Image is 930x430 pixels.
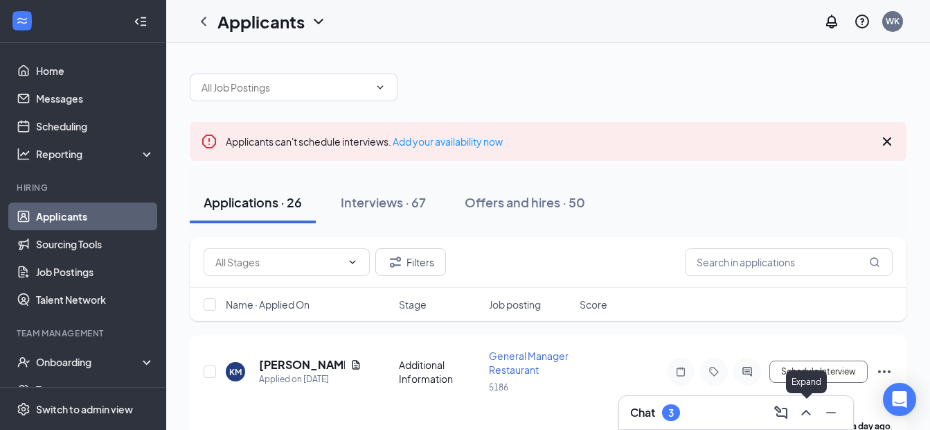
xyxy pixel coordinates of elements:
[886,15,900,27] div: WK
[226,298,310,311] span: Name · Applied On
[375,82,386,93] svg: ChevronDown
[36,57,154,85] a: Home
[15,14,29,28] svg: WorkstreamLogo
[489,298,541,311] span: Job posting
[393,135,503,148] a: Add your availability now
[795,402,817,424] button: ChevronUp
[17,327,152,339] div: Team Management
[36,203,154,230] a: Applicants
[769,361,868,383] button: Schedule Interview
[823,404,839,421] svg: Minimize
[489,382,508,393] span: 5186
[17,402,30,416] svg: Settings
[17,182,152,193] div: Hiring
[195,13,212,30] svg: ChevronLeft
[259,357,345,372] h5: [PERSON_NAME]
[36,147,155,161] div: Reporting
[36,402,133,416] div: Switch to admin view
[739,366,755,377] svg: ActiveChat
[580,298,607,311] span: Score
[202,80,369,95] input: All Job Postings
[465,193,585,211] div: Offers and hires · 50
[36,85,154,112] a: Messages
[630,405,655,420] h3: Chat
[876,363,893,380] svg: Ellipses
[201,133,217,150] svg: Error
[820,402,842,424] button: Minimize
[226,135,503,148] span: Applicants can't schedule interviews.
[399,358,481,386] div: Additional Information
[883,383,916,416] div: Open Intercom Messenger
[17,147,30,161] svg: Analysis
[869,257,880,268] svg: MagnifyingGlass
[36,286,154,313] a: Talent Network
[375,248,446,276] button: Filter Filters
[854,13,870,30] svg: QuestionInfo
[204,193,302,211] div: Applications · 26
[310,13,327,30] svg: ChevronDown
[786,370,827,393] div: Expand
[17,355,30,369] svg: UserCheck
[770,402,792,424] button: ComposeMessage
[350,359,361,370] svg: Document
[879,133,895,150] svg: Cross
[387,254,404,270] svg: Filter
[36,355,143,369] div: Onboarding
[347,257,358,268] svg: ChevronDown
[134,15,147,28] svg: Collapse
[489,350,569,376] span: General Manager Restaurant
[685,248,893,276] input: Search in applications
[399,298,427,311] span: Stage
[672,366,689,377] svg: Note
[36,258,154,286] a: Job Postings
[259,372,361,386] div: Applied on [DATE]
[341,193,426,211] div: Interviews · 67
[823,13,840,30] svg: Notifications
[668,407,674,419] div: 3
[229,366,242,378] div: KM
[217,10,305,33] h1: Applicants
[798,404,814,421] svg: ChevronUp
[36,230,154,258] a: Sourcing Tools
[215,255,341,270] input: All Stages
[36,376,154,404] a: Team
[773,404,789,421] svg: ComposeMessage
[36,112,154,140] a: Scheduling
[706,366,722,377] svg: Tag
